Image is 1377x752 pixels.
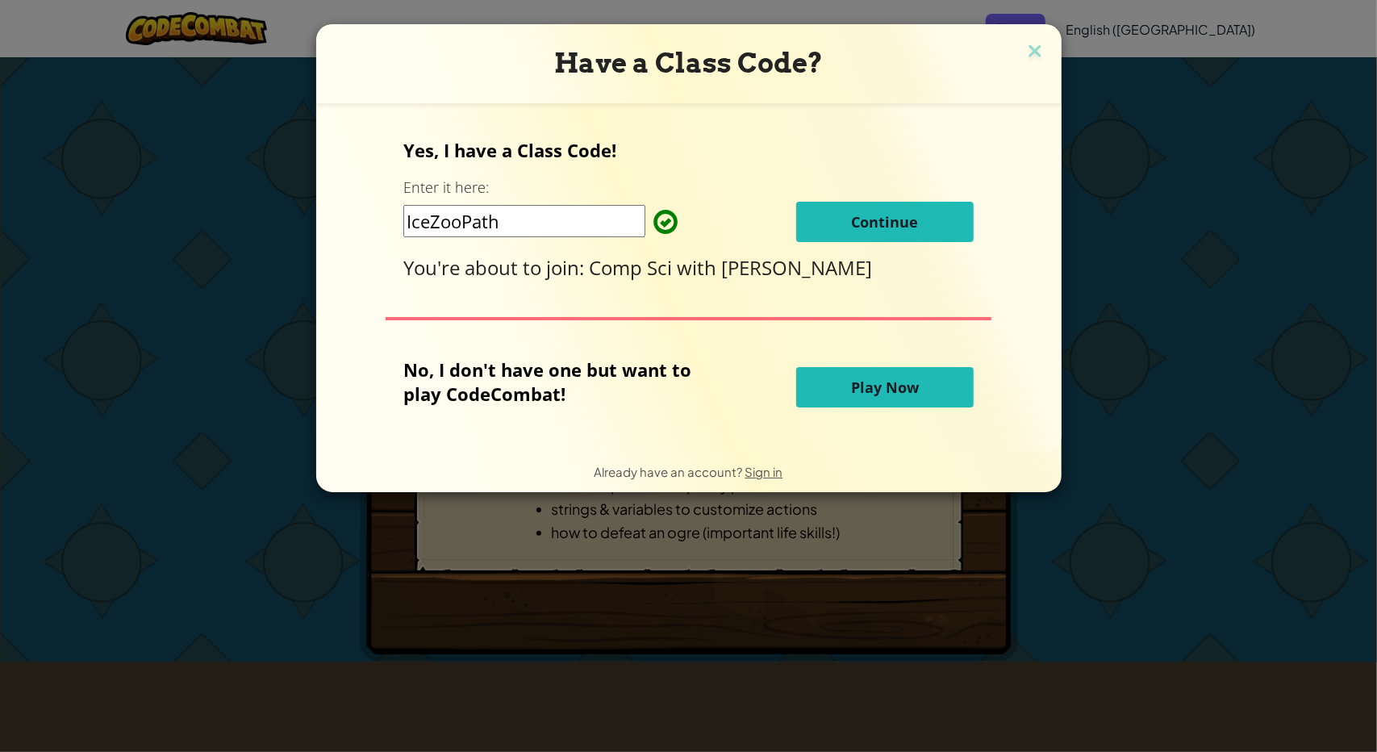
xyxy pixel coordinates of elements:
[1024,40,1045,65] img: close icon
[745,464,783,479] a: Sign in
[796,202,974,242] button: Continue
[403,138,974,162] p: Yes, I have a Class Code!
[595,464,745,479] span: Already have an account?
[403,357,716,406] p: No, I don't have one but want to play CodeCombat!
[852,212,919,232] span: Continue
[403,254,589,281] span: You're about to join:
[677,254,721,281] span: with
[403,178,489,198] label: Enter it here:
[851,378,919,397] span: Play Now
[589,254,677,281] span: Comp Sci
[796,367,974,407] button: Play Now
[554,47,823,79] span: Have a Class Code?
[721,254,872,281] span: [PERSON_NAME]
